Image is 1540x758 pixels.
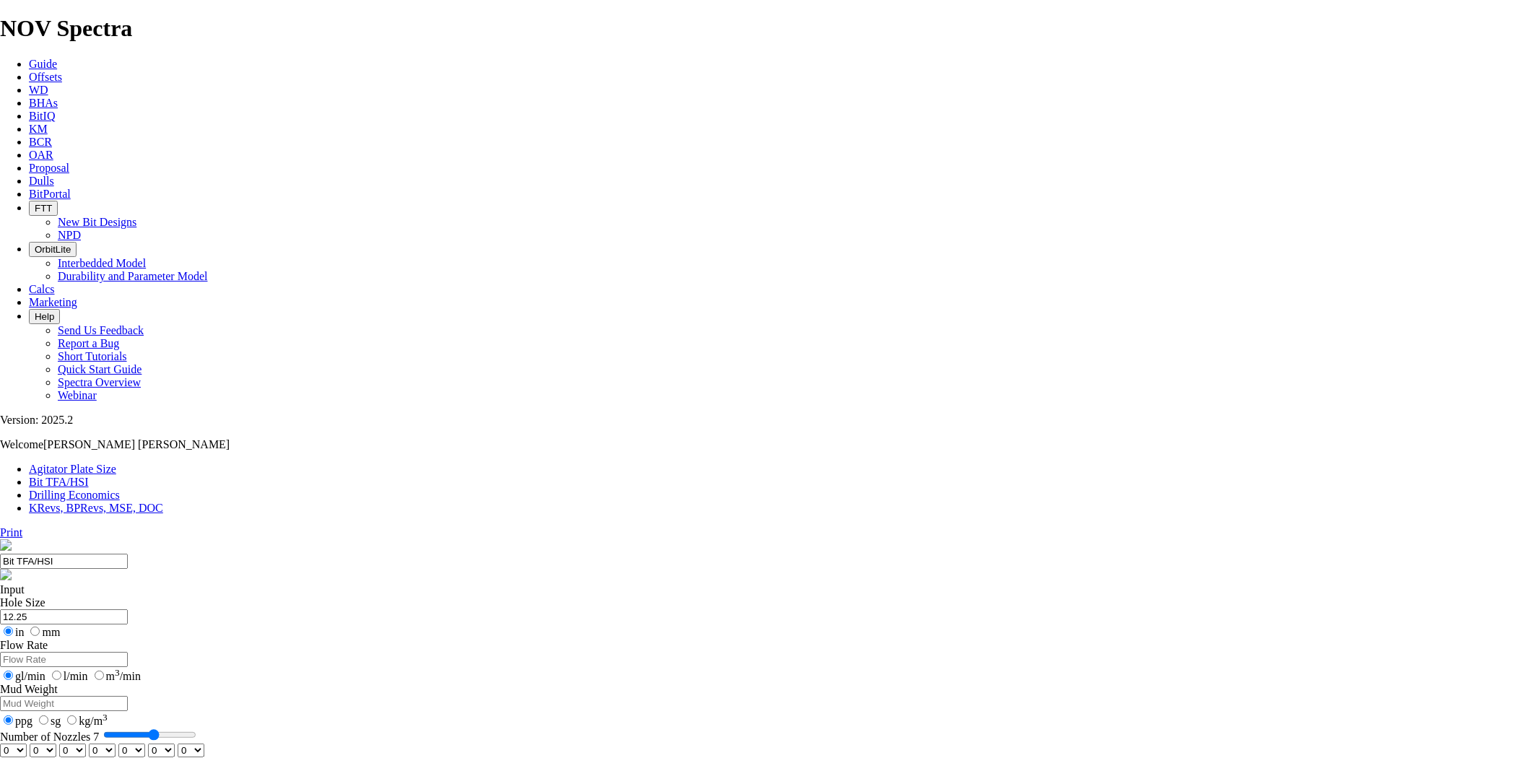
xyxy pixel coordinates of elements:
[29,489,120,501] a: Drilling Economics
[4,627,13,636] input: in
[29,502,163,514] a: KRevs, BPRevs, MSE, DOC
[58,257,146,269] a: Interbedded Model
[115,667,120,678] sup: 3
[91,670,141,682] label: m /min
[29,84,48,96] a: WD
[58,389,97,401] a: Webinar
[58,350,127,362] a: Short Tutorials
[4,671,13,680] input: gl/min
[29,283,55,295] a: Calcs
[64,715,108,727] label: kg/m
[95,671,104,680] input: m3/min
[67,715,77,725] input: kg/m3
[29,110,55,122] a: BitIQ
[29,188,71,200] a: BitPortal
[35,244,71,255] span: OrbitLite
[35,715,61,727] label: sg
[29,242,77,257] button: OrbitLite
[48,670,88,682] label: l/min
[29,463,116,475] a: Agitator Plate Size
[52,671,61,680] input: l/min
[58,216,136,228] a: New Bit Designs
[29,201,58,216] button: FTT
[39,715,48,725] input: sg
[43,438,230,450] span: [PERSON_NAME] [PERSON_NAME]
[29,175,54,187] a: Dulls
[29,136,52,148] a: BCR
[30,627,40,636] input: mm
[58,363,142,375] a: Quick Start Guide
[4,715,13,725] input: ppg
[35,311,54,322] span: Help
[27,626,60,638] label: mm
[58,376,141,388] a: Spectra Overview
[58,337,119,349] a: Report a Bug
[35,203,52,214] span: FTT
[29,58,57,70] a: Guide
[29,309,60,324] button: Help
[29,97,58,109] a: BHAs
[29,296,77,308] a: Marketing
[58,229,81,241] a: NPD
[29,123,48,135] a: KM
[29,71,62,83] a: Offsets
[58,324,144,336] a: Send Us Feedback
[58,270,208,282] a: Durability and Parameter Model
[29,149,53,161] a: OAR
[29,476,89,488] a: Bit TFA/HSI
[29,162,69,174] a: Proposal
[103,711,108,722] sup: 3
